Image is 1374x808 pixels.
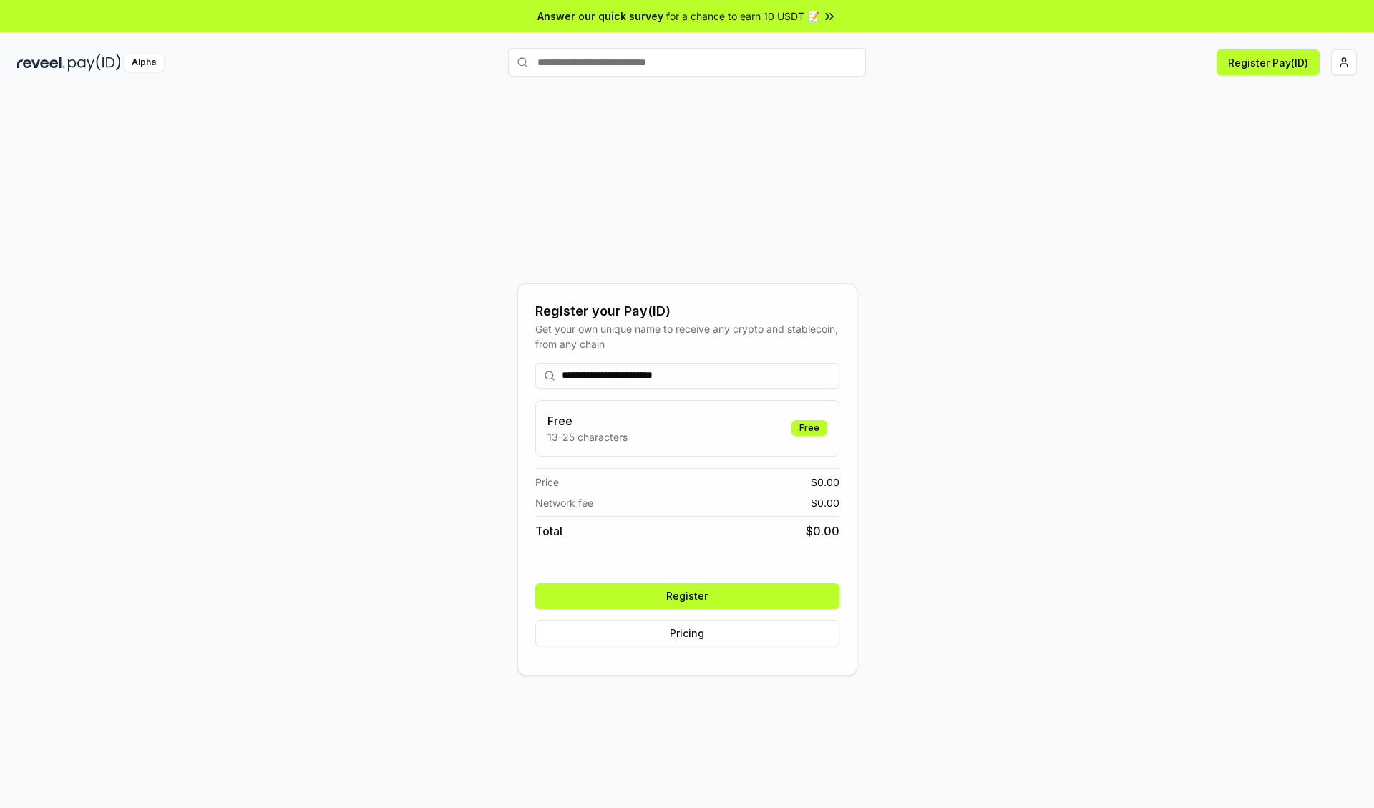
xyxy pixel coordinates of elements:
[806,522,839,540] span: $ 0.00
[17,54,65,72] img: reveel_dark
[535,474,559,490] span: Price
[535,583,839,609] button: Register
[811,474,839,490] span: $ 0.00
[547,429,628,444] p: 13-25 characters
[68,54,121,72] img: pay_id
[791,420,827,436] div: Free
[666,9,819,24] span: for a chance to earn 10 USDT 📝
[811,495,839,510] span: $ 0.00
[535,301,839,321] div: Register your Pay(ID)
[535,522,562,540] span: Total
[547,412,628,429] h3: Free
[1217,49,1320,75] button: Register Pay(ID)
[537,9,663,24] span: Answer our quick survey
[124,54,164,72] div: Alpha
[535,495,593,510] span: Network fee
[535,620,839,646] button: Pricing
[535,321,839,351] div: Get your own unique name to receive any crypto and stablecoin, from any chain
